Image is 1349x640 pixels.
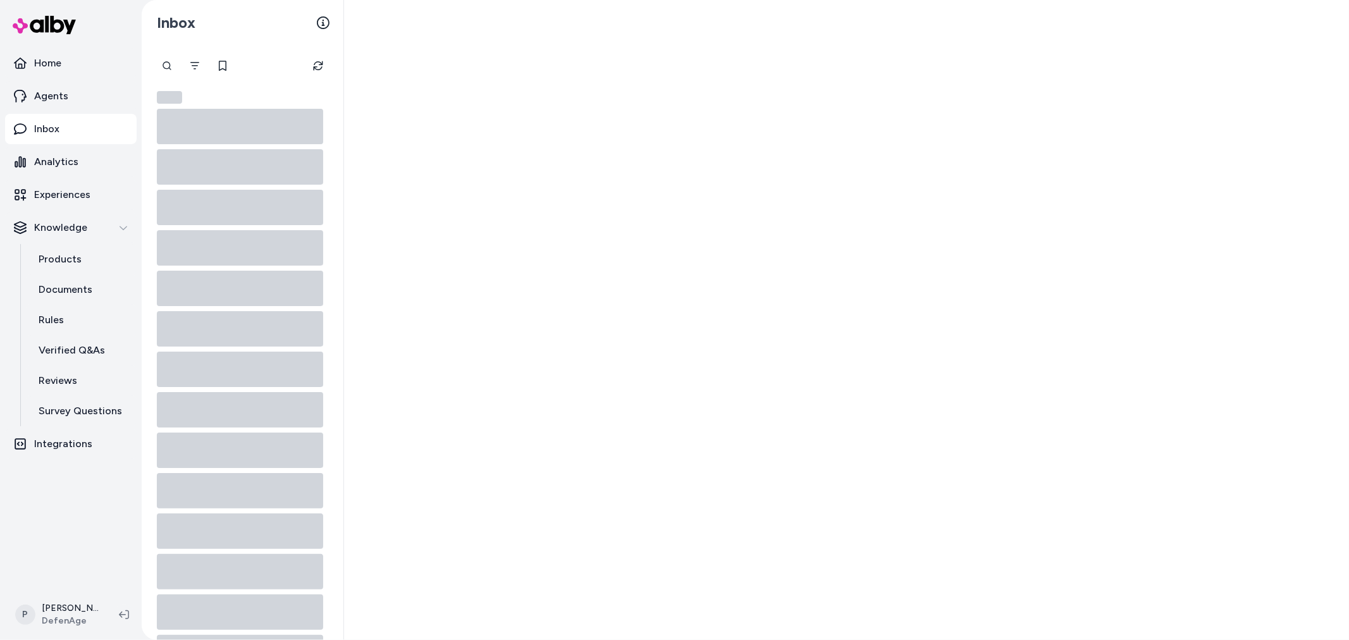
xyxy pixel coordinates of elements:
[5,48,137,78] a: Home
[26,396,137,426] a: Survey Questions
[39,403,122,419] p: Survey Questions
[34,154,78,169] p: Analytics
[5,180,137,210] a: Experiences
[15,605,35,625] span: P
[305,53,331,78] button: Refresh
[8,594,109,635] button: P[PERSON_NAME]DefenAge
[157,13,195,32] h2: Inbox
[39,252,82,267] p: Products
[34,187,90,202] p: Experiences
[42,615,99,627] span: DefenAge
[5,147,137,177] a: Analytics
[5,81,137,111] a: Agents
[39,373,77,388] p: Reviews
[39,312,64,328] p: Rules
[5,114,137,144] a: Inbox
[13,16,76,34] img: alby Logo
[26,305,137,335] a: Rules
[39,343,105,358] p: Verified Q&As
[26,244,137,274] a: Products
[26,366,137,396] a: Reviews
[34,89,68,104] p: Agents
[182,53,207,78] button: Filter
[42,602,99,615] p: [PERSON_NAME]
[34,220,87,235] p: Knowledge
[34,121,59,137] p: Inbox
[26,335,137,366] a: Verified Q&As
[26,274,137,305] a: Documents
[5,429,137,459] a: Integrations
[34,56,61,71] p: Home
[5,212,137,243] button: Knowledge
[34,436,92,452] p: Integrations
[39,282,92,297] p: Documents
